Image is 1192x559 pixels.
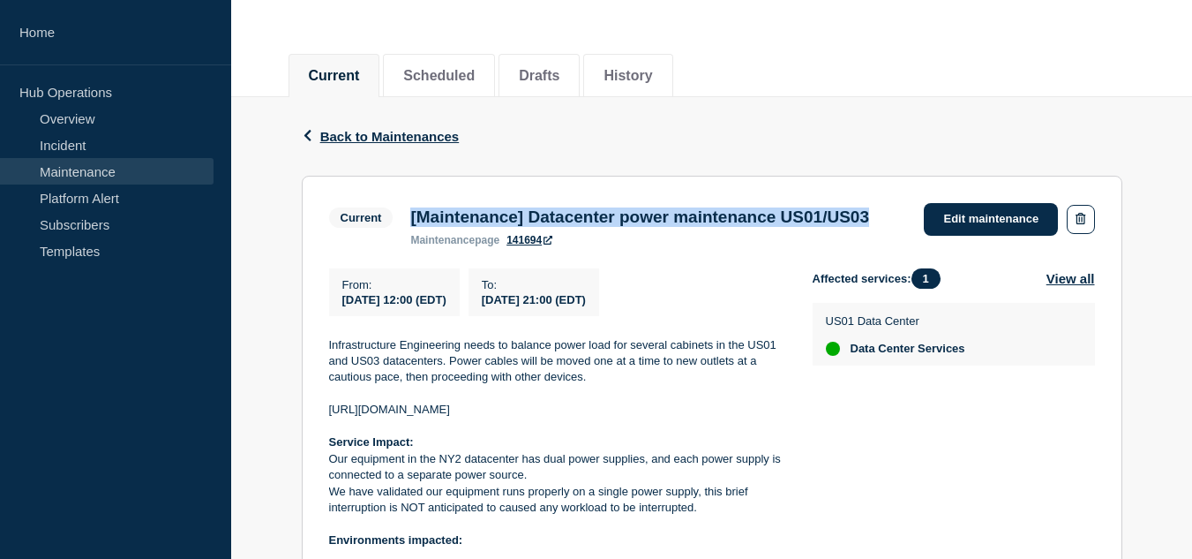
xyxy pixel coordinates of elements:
[482,278,586,291] p: To :
[813,268,949,289] span: Affected services:
[851,342,965,356] span: Data Center Services
[329,208,394,228] span: Current
[911,268,941,289] span: 1
[506,234,552,246] a: 141694
[329,451,784,484] p: Our equipment in the NY2 datacenter has dual power supplies, and each power supply is connected t...
[482,293,586,306] span: [DATE] 21:00 (EDT)
[329,533,463,547] strong: Environments impacted:
[342,293,446,306] span: [DATE] 12:00 (EDT)
[410,234,499,246] p: page
[403,68,475,84] button: Scheduled
[309,68,360,84] button: Current
[924,203,1058,236] a: Edit maintenance
[1046,268,1095,289] button: View all
[826,314,965,328] p: US01 Data Center
[519,68,559,84] button: Drafts
[320,129,460,144] span: Back to Maintenances
[410,234,475,246] span: maintenance
[329,337,784,386] p: Infrastructure Engineering needs to balance power load for several cabinets in the US01 and US03 ...
[826,342,840,356] div: up
[342,278,446,291] p: From :
[329,435,414,449] strong: Service Impact:
[410,208,869,227] h3: [Maintenance] Datacenter power maintenance US01/US03
[329,484,784,517] p: We have validated our equipment runs properly on a single power supply, this brief interruption i...
[603,68,652,84] button: History
[329,402,784,418] p: [URL][DOMAIN_NAME]
[302,129,460,144] button: Back to Maintenances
